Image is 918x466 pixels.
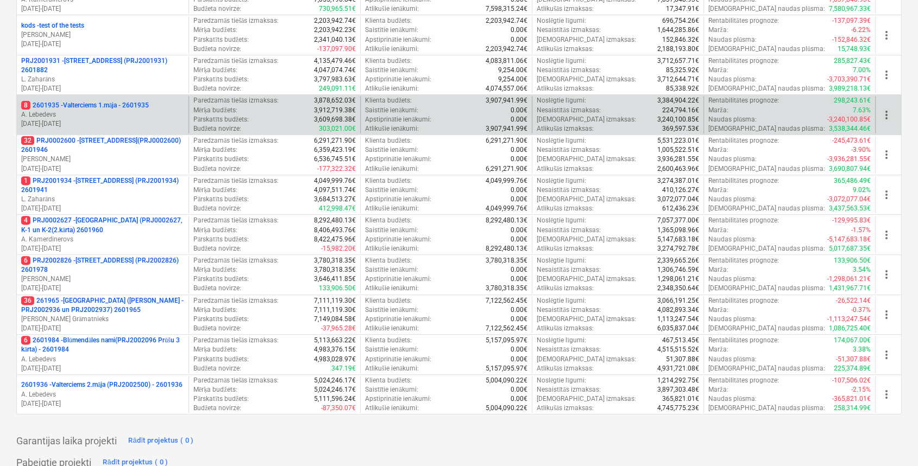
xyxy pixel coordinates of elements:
p: 7,122,562.45€ [486,296,527,305]
p: 410,126.27€ [662,186,699,195]
p: Marža : [708,66,728,75]
div: 1PRJ2001934 -[STREET_ADDRESS] (PRJ2001934) 2601941L. Zaharāns[DATE]-[DATE] [21,176,184,214]
span: 4 [21,216,30,225]
p: Naudas plūsma : [708,75,757,84]
p: 0.00€ [511,265,527,275]
p: 3.54% [853,265,871,275]
p: 8,406,493.76€ [314,226,356,235]
p: -137,097.39€ [832,16,871,25]
p: 133,906.50€ [319,284,356,293]
p: 4,083,811.06€ [486,56,527,66]
p: Rentabilitātes prognoze : [708,136,778,145]
p: 133,906.50€ [834,256,871,265]
p: [DATE] - [DATE] [21,164,184,174]
p: Noslēgtie līgumi : [537,96,586,105]
p: 3,780,318.35€ [314,265,356,275]
p: Pārskatīts budžets : [193,35,249,44]
p: Klienta budžets : [365,16,412,25]
p: Mērķa budžets : [193,226,237,235]
p: Rentabilitātes prognoze : [708,96,778,105]
p: Nesaistītās izmaksas : [537,145,601,155]
p: 2,203,942.74€ [314,16,356,25]
p: Pārskatīts budžets : [193,235,249,244]
p: Paredzamās tiešās izmaksas : [193,256,279,265]
p: Klienta budžets : [365,136,412,145]
p: Paredzamās tiešās izmaksas : [193,96,279,105]
button: Rādīt projektus ( 0 ) [125,432,197,449]
p: 8,292,480.13€ [486,244,527,253]
p: Mērķa budžets : [193,106,237,115]
p: [DEMOGRAPHIC_DATA] naudas plūsma : [708,84,825,93]
p: Mērķa budžets : [193,145,237,155]
p: PRJ0002600 - [STREET_ADDRESS](PRJ0002600) 2601946 [21,136,184,155]
p: 152,846.32€ [662,35,699,44]
p: 6,291,271.90€ [486,164,527,174]
p: Noslēgtie līgumi : [537,16,586,25]
div: PRJ2001931 -[STREET_ADDRESS] (PRJ2001931) 2601882L. Zaharāns[DATE]-[DATE] [21,56,184,94]
p: Apstiprinātie ienākumi : [365,115,431,124]
p: Nesaistītās izmaksas : [537,106,601,115]
p: A. Lebedevs [21,355,184,364]
p: 285,827.43€ [834,56,871,66]
p: -5,147,683.18€ [827,235,871,244]
span: more_vert [880,108,893,122]
p: 0.00€ [511,186,527,195]
p: Atlikušās izmaksas : [537,244,594,253]
p: 412,998.47€ [319,204,356,213]
p: Nesaistītās izmaksas : [537,226,601,235]
p: Budžeta novirze : [193,124,241,133]
p: [DEMOGRAPHIC_DATA] naudas plūsma : [708,4,825,14]
p: Budžeta novirze : [193,244,241,253]
span: more_vert [880,148,893,161]
p: 7.00% [853,66,871,75]
p: 7,580,967.33€ [829,4,871,14]
p: 9,254.00€ [498,75,527,84]
p: Nesaistītās izmaksas : [537,265,601,275]
p: 365,486.49€ [834,176,871,186]
p: 696,754.26€ [662,16,699,25]
p: 6,359,423.19€ [314,145,356,155]
p: Rentabilitātes prognoze : [708,216,778,225]
p: Noslēgtie līgumi : [537,176,586,186]
p: Marža : [708,226,728,235]
p: Marža : [708,106,728,115]
p: 17,347.91€ [666,4,699,14]
p: 0.00€ [511,145,527,155]
p: Pārskatīts budžets : [193,195,249,204]
p: 3,780,318.35€ [486,284,527,293]
p: Atlikušie ienākumi : [365,164,419,174]
span: more_vert [880,388,893,401]
p: Naudas plūsma : [708,235,757,244]
p: Saistītie ienākumi : [365,66,418,75]
span: more_vert [880,29,893,42]
p: Atlikušās izmaksas : [537,204,594,213]
p: 261965 - [GEOGRAPHIC_DATA] ([PERSON_NAME] - PRJ2002936 un PRJ2002937) 2601965 [21,296,184,315]
p: Naudas plūsma : [708,115,757,124]
p: -15,982.20€ [321,244,356,253]
p: Pārskatīts budžets : [193,115,249,124]
p: Apstiprinātie ienākumi : [365,235,431,244]
p: [PERSON_NAME] [21,155,184,164]
p: 3,712,644.71€ [657,75,699,84]
p: 3,274,387.01€ [657,176,699,186]
p: 8,292,480.13€ [314,216,356,225]
p: Saistītie ienākumi : [365,265,418,275]
p: 85,338.92€ [666,84,699,93]
p: Saistītie ienākumi : [365,145,418,155]
p: 224,794.16€ [662,106,699,115]
p: 0.00€ [511,35,527,44]
p: [DEMOGRAPHIC_DATA] izmaksas : [537,195,636,204]
p: Klienta budžets : [365,296,412,305]
p: 8,422,475.96€ [314,235,356,244]
p: Mērķa budžets : [193,66,237,75]
p: -3,240,100.85€ [827,115,871,124]
p: [DEMOGRAPHIC_DATA] naudas plūsma : [708,164,825,174]
p: Atlikušie ienākumi : [365,44,419,54]
p: 1,005,522.51€ [657,145,699,155]
span: more_vert [880,268,893,281]
p: Marža : [708,145,728,155]
p: A. Lebedevs [21,110,184,119]
p: Noslēgtie līgumi : [537,136,586,145]
p: 3,907,941.99€ [486,96,527,105]
p: [DEMOGRAPHIC_DATA] izmaksas : [537,35,636,44]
